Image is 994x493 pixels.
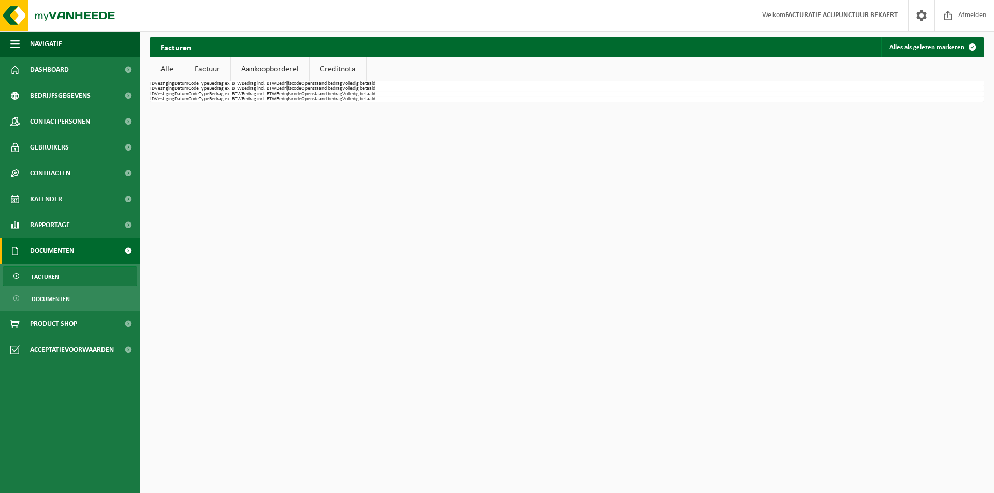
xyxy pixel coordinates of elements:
[199,97,209,102] th: Type
[276,81,301,86] th: Bedrijfscode
[30,238,74,264] span: Documenten
[301,92,342,97] th: Openstaand bedrag
[30,31,62,57] span: Navigatie
[231,57,309,81] a: Aankoopborderel
[30,160,70,186] span: Contracten
[881,37,983,57] button: Alles als gelezen markeren
[30,109,90,135] span: Contactpersonen
[30,57,69,83] span: Dashboard
[174,81,188,86] th: Datum
[155,86,174,92] th: Vestiging
[342,81,375,86] th: Volledig betaald
[342,97,375,102] th: Volledig betaald
[150,37,202,57] h2: Facturen
[174,92,188,97] th: Datum
[30,186,62,212] span: Kalender
[3,266,137,286] a: Facturen
[150,57,184,81] a: Alle
[209,81,242,86] th: Bedrag ex. BTW
[242,97,276,102] th: Bedrag incl. BTW
[30,83,91,109] span: Bedrijfsgegevens
[30,337,114,363] span: Acceptatievoorwaarden
[32,267,59,287] span: Facturen
[242,92,276,97] th: Bedrag incl. BTW
[155,81,174,86] th: Vestiging
[3,289,137,308] a: Documenten
[209,97,242,102] th: Bedrag ex. BTW
[199,81,209,86] th: Type
[32,289,70,309] span: Documenten
[199,86,209,92] th: Type
[188,86,199,92] th: Code
[301,86,342,92] th: Openstaand bedrag
[30,135,69,160] span: Gebruikers
[342,92,375,97] th: Volledig betaald
[174,97,188,102] th: Datum
[150,86,155,92] th: ID
[30,311,77,337] span: Product Shop
[785,11,898,19] strong: FACTURATIE ACUPUNCTUUR BEKAERT
[301,81,342,86] th: Openstaand bedrag
[209,86,242,92] th: Bedrag ex. BTW
[184,57,230,81] a: Factuur
[276,86,301,92] th: Bedrijfscode
[209,92,242,97] th: Bedrag ex. BTW
[276,97,301,102] th: Bedrijfscode
[342,86,375,92] th: Volledig betaald
[174,86,188,92] th: Datum
[155,92,174,97] th: Vestiging
[188,81,199,86] th: Code
[310,57,366,81] a: Creditnota
[30,212,70,238] span: Rapportage
[199,92,209,97] th: Type
[301,97,342,102] th: Openstaand bedrag
[150,97,155,102] th: ID
[242,81,276,86] th: Bedrag incl. BTW
[242,86,276,92] th: Bedrag incl. BTW
[188,92,199,97] th: Code
[276,92,301,97] th: Bedrijfscode
[188,97,199,102] th: Code
[150,92,155,97] th: ID
[155,97,174,102] th: Vestiging
[150,81,155,86] th: ID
